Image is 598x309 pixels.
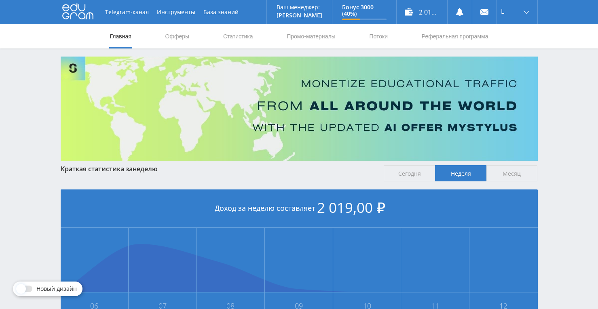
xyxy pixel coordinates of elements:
[109,24,132,48] a: Главная
[129,303,196,309] span: 07
[165,24,190,48] a: Офферы
[435,165,486,181] span: Неделя
[61,189,538,228] div: Доход за неделю составляет
[486,165,538,181] span: Месяц
[342,4,387,17] p: Бонус 3000 (40%)
[36,286,77,292] span: Новый дизайн
[368,24,389,48] a: Потоки
[277,4,322,11] p: Ваш менеджер:
[133,164,158,173] span: неделю
[286,24,336,48] a: Промо-материалы
[384,165,435,181] span: Сегодня
[421,24,489,48] a: Реферальная программа
[401,303,469,309] span: 11
[334,303,401,309] span: 10
[317,198,385,217] span: 2 019,00 ₽
[265,303,332,309] span: 09
[501,8,504,15] span: L
[197,303,264,309] span: 08
[61,57,538,161] img: Banner
[277,12,322,19] p: [PERSON_NAME]
[222,24,254,48] a: Статистика
[470,303,537,309] span: 12
[61,303,128,309] span: 06
[61,165,376,172] div: Краткая статистика за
